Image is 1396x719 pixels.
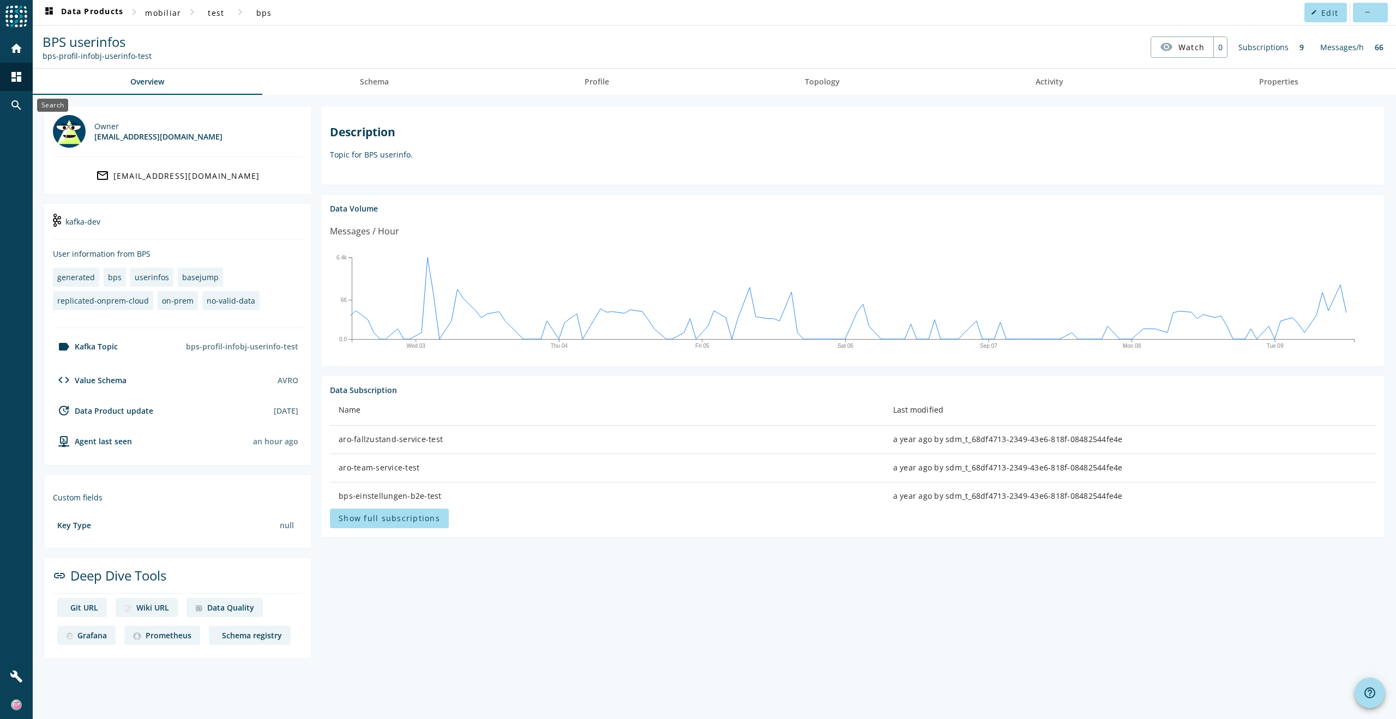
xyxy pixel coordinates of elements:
img: 1514657a362cca3e7f02312172891f38 [11,699,22,710]
div: 66 [1369,37,1389,58]
mat-icon: code [57,373,70,386]
div: Owner [94,121,222,131]
div: AVRO [278,375,298,385]
div: [EMAIL_ADDRESS][DOMAIN_NAME] [94,131,222,142]
img: dl_300960@mobi.ch [53,115,86,148]
div: basejump [182,272,219,282]
div: Key Type [57,520,91,530]
button: Show full subscriptions [330,509,449,528]
div: agent-env-test [53,434,132,448]
mat-icon: link [53,569,66,582]
span: test [208,8,224,18]
mat-icon: edit [1311,9,1317,15]
div: Grafana [77,630,107,641]
span: Topology [805,78,840,86]
th: Last modified [884,395,1376,426]
div: Value Schema [53,373,127,386]
div: Data Subscription [330,385,1376,395]
span: Schema [360,78,389,86]
div: Schema registry [222,630,282,641]
a: deep dive imagePrometheus [124,626,200,645]
span: Profile [585,78,609,86]
div: [DATE] [274,406,298,416]
img: deep dive image [124,605,132,612]
div: Search [37,99,68,112]
div: 0 [1213,37,1227,57]
div: Deep Dive Tools [53,566,303,594]
text: Sat 06 [838,343,853,349]
span: Watch [1178,38,1205,57]
div: no-valid-data [207,295,255,306]
text: Fri 05 [695,343,709,349]
td: a year ago by sdm_t_68df4713-2349-43e6-818f-08482544fe4e [884,454,1376,482]
img: spoud-logo.svg [5,5,27,27]
a: deep dive imageGrafana [57,626,116,645]
div: bps-einstellungen-b2e-test [339,491,876,502]
mat-icon: chevron_right [185,5,198,19]
text: 66 [341,297,347,303]
div: User information from BPS [53,249,303,259]
td: a year ago by sdm_t_68df4713-2349-43e6-818f-08482544fe4e [884,426,1376,454]
span: bps [256,8,272,18]
div: Data Quality [207,602,254,613]
mat-icon: dashboard [10,70,23,83]
span: BPS userinfos [43,33,125,51]
span: Properties [1259,78,1298,86]
div: Agents typically reports every 15min to 1h [253,436,298,446]
text: Thu 04 [551,343,568,349]
button: Data Products [38,3,128,22]
span: Activity [1036,78,1063,86]
mat-icon: help_outline [1363,686,1376,699]
a: deep dive imageWiki URL [116,598,178,617]
div: Custom fields [53,492,303,503]
text: Mon 08 [1123,343,1141,349]
button: mobiliar [141,3,185,22]
div: kafka-dev [53,213,303,240]
div: replicated-onprem-cloud [57,295,149,306]
div: aro-team-service-test [339,462,876,473]
div: 9 [1294,37,1309,58]
mat-icon: build [10,670,23,683]
div: [EMAIL_ADDRESS][DOMAIN_NAME] [113,171,260,181]
th: Name [330,395,884,426]
div: Subscriptions [1233,37,1294,58]
a: deep dive imageData Quality [186,598,263,617]
mat-icon: mail_outline [96,169,109,182]
text: 6.4k [336,255,347,261]
mat-icon: label [57,340,70,353]
text: Tue 09 [1267,343,1284,349]
p: Topic for BPS userinfo. [330,149,1376,160]
button: Watch [1151,37,1213,57]
mat-icon: dashboard [43,6,56,19]
div: generated [57,272,95,282]
h2: Description [330,124,1376,140]
text: 0.0 [339,336,347,342]
a: deep dive imageGit URL [57,598,107,617]
div: null [275,516,298,535]
a: [EMAIL_ADDRESS][DOMAIN_NAME] [53,166,303,185]
mat-icon: chevron_right [233,5,246,19]
span: Edit [1321,8,1338,18]
span: mobiliar [145,8,181,18]
img: deep dive image [66,632,73,640]
div: Data Product update [53,404,153,417]
img: deep dive image [195,605,203,612]
mat-icon: search [10,99,23,112]
mat-icon: more_horiz [1364,9,1370,15]
button: Edit [1304,3,1347,22]
img: kafka-dev [53,214,61,227]
div: Data Volume [330,203,1376,214]
div: bps [108,272,122,282]
div: Git URL [70,602,98,613]
span: Show full subscriptions [339,513,440,523]
div: Wiki URL [136,602,169,613]
a: deep dive imageSchema registry [209,626,291,645]
div: on-prem [162,295,194,306]
div: userinfos [135,272,169,282]
div: Messages/h [1315,37,1369,58]
td: a year ago by sdm_t_68df4713-2349-43e6-818f-08482544fe4e [884,482,1376,511]
div: Kafka Topic [53,340,118,353]
button: test [198,3,233,22]
mat-icon: chevron_right [128,5,141,19]
span: Overview [130,78,164,86]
